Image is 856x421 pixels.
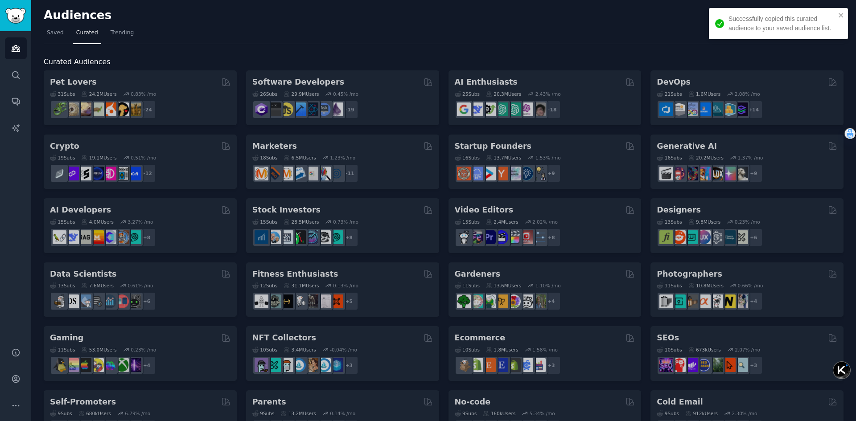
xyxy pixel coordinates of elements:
img: GummySearch logo [5,8,26,24]
a: Trending [107,26,137,44]
a: Curated [73,26,101,44]
span: Trending [111,29,134,37]
h2: Audiences [44,8,771,23]
span: Saved [47,29,64,37]
button: close [838,12,844,19]
div: Successfully copied this curated audience to your saved audience list. [728,14,835,33]
span: Curated [76,29,98,37]
span: Curated Audiences [44,57,110,68]
a: Saved [44,26,67,44]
